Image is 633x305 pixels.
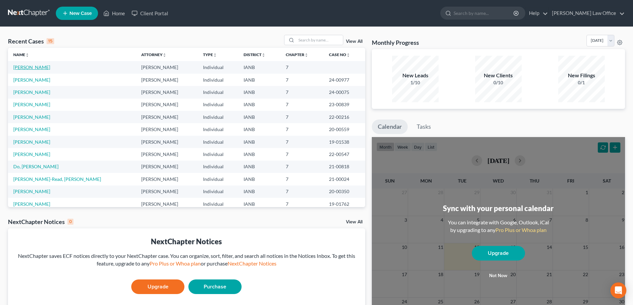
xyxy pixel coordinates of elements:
td: [PERSON_NAME] [136,198,198,210]
td: 19-01538 [324,136,365,148]
div: New Filings [558,72,605,79]
div: NextChapter Notices [13,236,360,247]
td: Individual [198,173,238,185]
a: Pro Plus or Whoa plan [150,260,201,267]
td: 20-00559 [324,123,365,135]
i: unfold_more [262,53,265,57]
a: [PERSON_NAME] [13,64,50,70]
td: Individual [198,136,238,148]
td: IANB [238,99,280,111]
a: Districtunfold_more [244,52,265,57]
td: [PERSON_NAME] [136,186,198,198]
button: Not now [472,269,525,282]
td: 7 [280,111,324,123]
a: Tasks [411,119,437,134]
h3: Monthly Progress [372,38,419,46]
div: New Leads [392,72,439,79]
a: [PERSON_NAME] [13,89,50,95]
td: Individual [198,61,238,73]
td: IANB [238,61,280,73]
div: Open Intercom Messenger [610,282,626,298]
td: [PERSON_NAME] [136,123,198,135]
td: 7 [280,148,324,160]
a: [PERSON_NAME] [13,102,50,107]
i: unfold_more [304,53,308,57]
a: [PERSON_NAME] [13,151,50,157]
td: [PERSON_NAME] [136,61,198,73]
td: IANB [238,173,280,185]
div: 0/1 [558,79,605,86]
td: 24-00075 [324,86,365,98]
td: 23-00839 [324,99,365,111]
td: 21-00024 [324,173,365,185]
td: IANB [238,123,280,135]
a: Client Portal [128,7,171,19]
td: Individual [198,74,238,86]
a: Nameunfold_more [13,52,29,57]
div: NextChapter saves ECF notices directly to your NextChapter case. You can organize, sort, filter, ... [13,252,360,267]
td: 21-00818 [324,161,365,173]
span: New Case [69,11,92,16]
a: Do, [PERSON_NAME] [13,164,58,169]
td: Individual [198,148,238,160]
div: 0 [67,219,73,225]
a: [PERSON_NAME] [13,139,50,145]
td: 22-00547 [324,148,365,160]
a: [PERSON_NAME] [13,126,50,132]
a: Pro Plus or Whoa plan [495,227,547,233]
div: New Clients [475,72,522,79]
i: unfold_more [213,53,217,57]
td: 7 [280,198,324,210]
div: Sync with your personal calendar [443,203,554,213]
a: Chapterunfold_more [286,52,308,57]
input: Search by name... [454,7,514,19]
div: 0/10 [475,79,522,86]
div: 1/10 [392,79,439,86]
input: Search by name... [296,35,343,45]
td: Individual [198,186,238,198]
a: [PERSON_NAME] [13,114,50,120]
td: IANB [238,148,280,160]
td: 7 [280,99,324,111]
td: 19-01762 [324,198,365,210]
a: [PERSON_NAME]-Read, [PERSON_NAME] [13,176,101,182]
td: [PERSON_NAME] [136,173,198,185]
a: [PERSON_NAME] [13,77,50,83]
td: IANB [238,136,280,148]
td: Individual [198,111,238,123]
td: 22-00216 [324,111,365,123]
div: Recent Cases [8,37,54,45]
td: IANB [238,198,280,210]
td: [PERSON_NAME] [136,74,198,86]
td: Individual [198,86,238,98]
td: Individual [198,123,238,135]
a: Help [526,7,548,19]
a: Case Nounfold_more [329,52,350,57]
td: [PERSON_NAME] [136,111,198,123]
td: [PERSON_NAME] [136,99,198,111]
td: Individual [198,198,238,210]
a: [PERSON_NAME] Law Office [549,7,625,19]
td: [PERSON_NAME] [136,86,198,98]
td: [PERSON_NAME] [136,136,198,148]
td: 7 [280,186,324,198]
div: NextChapter Notices [8,218,73,226]
a: Typeunfold_more [203,52,217,57]
td: 7 [280,136,324,148]
i: unfold_more [346,53,350,57]
div: You can integrate with Google, Outlook, iCal by upgrading to any [445,219,552,234]
div: 15 [47,38,54,44]
a: NextChapter Notices [228,260,276,267]
td: 24-00977 [324,74,365,86]
td: IANB [238,74,280,86]
a: Upgrade [472,246,525,261]
td: 7 [280,74,324,86]
td: 7 [280,61,324,73]
a: Purchase [188,279,242,294]
a: View All [346,39,363,44]
a: View All [346,220,363,224]
td: 7 [280,173,324,185]
td: 7 [280,123,324,135]
a: Calendar [372,119,408,134]
td: [PERSON_NAME] [136,148,198,160]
